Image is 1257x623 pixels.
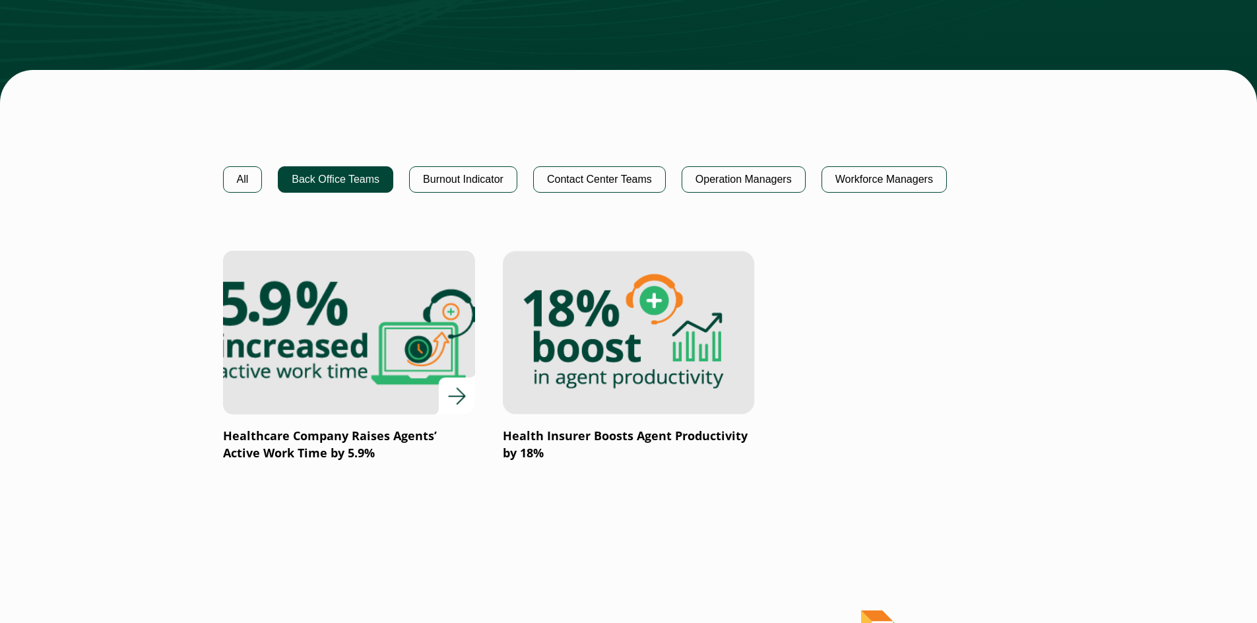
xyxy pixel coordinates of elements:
button: Burnout Indicator [409,166,517,193]
button: Back Office Teams [278,166,393,193]
p: Health Insurer Boosts Agent Productivity by 18% [503,428,755,462]
p: Healthcare Company Raises Agents’ Active Work Time by 5.9% [223,428,475,462]
a: Healthcare Company Raises Agents’ Active Work Time by 5.9% [223,251,475,462]
button: All [223,166,263,193]
button: Workforce Managers [822,166,947,193]
button: Operation Managers [682,166,806,193]
a: Health Insurer Boosts Agent Productivity by 18% [503,251,755,462]
button: Contact Center Teams [533,166,666,193]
